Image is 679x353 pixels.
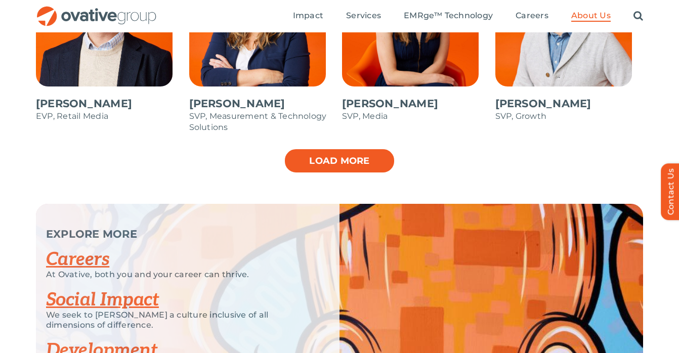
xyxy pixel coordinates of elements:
[46,229,314,239] p: EXPLORE MORE
[36,5,157,15] a: OG_Full_horizontal_RGB
[571,11,611,22] a: About Us
[516,11,548,22] a: Careers
[46,248,109,271] a: Careers
[404,11,493,21] span: EMRge™ Technology
[404,11,493,22] a: EMRge™ Technology
[46,270,314,280] p: At Ovative, both you and your career can thrive.
[46,310,314,330] p: We seek to [PERSON_NAME] a culture inclusive of all dimensions of difference.
[633,11,643,22] a: Search
[346,11,381,22] a: Services
[293,11,323,22] a: Impact
[346,11,381,21] span: Services
[284,148,395,173] a: Load more
[571,11,611,21] span: About Us
[293,11,323,21] span: Impact
[516,11,548,21] span: Careers
[46,289,159,311] a: Social Impact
